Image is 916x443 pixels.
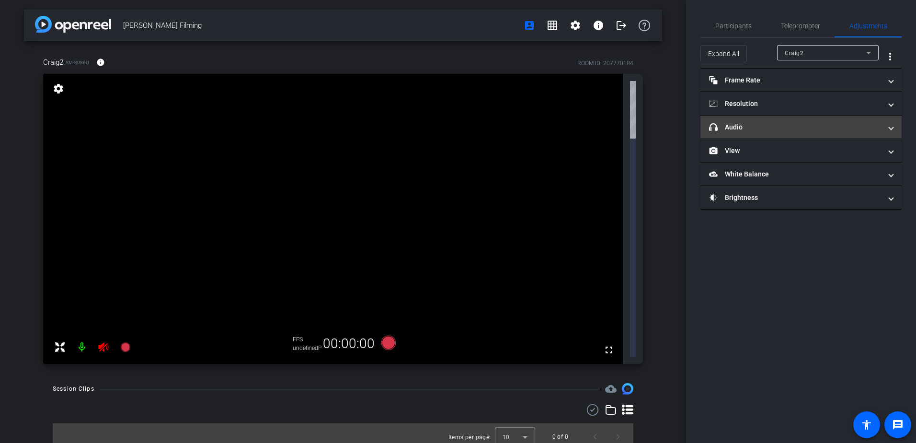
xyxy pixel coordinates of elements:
span: Craig2 [785,50,803,57]
mat-icon: grid_on [547,20,558,31]
div: ROOM ID: 207770184 [577,59,633,68]
mat-expansion-panel-header: Resolution [700,92,902,115]
mat-icon: accessibility [861,419,872,431]
button: More Options for Adjustments Panel [879,45,902,68]
img: Session clips [622,383,633,395]
div: 0 of 0 [552,432,568,442]
div: Session Clips [53,384,94,394]
span: Craig2 [43,57,63,68]
mat-icon: settings [570,20,581,31]
div: Items per page: [448,432,491,442]
button: Expand All [700,45,747,62]
mat-icon: info [96,58,105,67]
mat-expansion-panel-header: White Balance [700,163,902,186]
mat-expansion-panel-header: Brightness [700,186,902,209]
span: Participants [715,23,752,29]
div: 00:00:00 [317,336,381,352]
mat-icon: cloud_upload [605,383,617,395]
span: Adjustments [849,23,887,29]
img: app-logo [35,16,111,33]
mat-icon: settings [52,83,65,94]
mat-panel-title: White Balance [709,169,882,179]
mat-panel-title: Frame Rate [709,75,882,85]
mat-panel-title: Resolution [709,99,882,109]
mat-icon: message [892,419,904,431]
mat-icon: info [593,20,604,31]
mat-icon: more_vert [884,51,896,62]
mat-panel-title: Brightness [709,193,882,203]
mat-expansion-panel-header: Frame Rate [700,69,902,92]
span: [PERSON_NAME] Filming [123,16,518,35]
mat-panel-title: Audio [709,122,882,132]
span: Teleprompter [781,23,820,29]
span: SM-S936U [66,59,89,66]
span: Expand All [708,45,739,63]
mat-icon: fullscreen [603,344,615,356]
mat-expansion-panel-header: Audio [700,116,902,139]
mat-icon: account_box [524,20,535,31]
mat-icon: logout [616,20,627,31]
div: undefinedP [293,344,317,352]
span: Destinations for your clips [605,383,617,395]
mat-panel-title: View [709,146,882,156]
span: FPS [293,336,303,343]
mat-expansion-panel-header: View [700,139,902,162]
